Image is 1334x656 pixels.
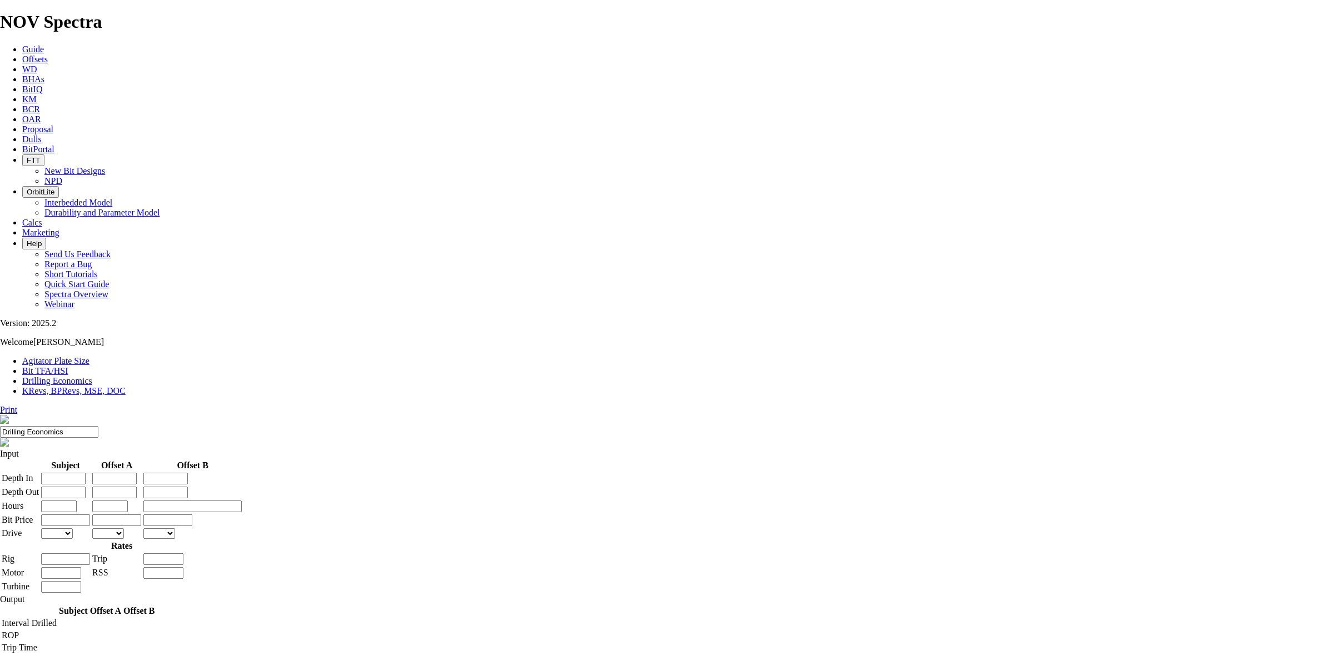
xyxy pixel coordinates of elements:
[22,44,44,54] a: Guide
[92,554,107,563] label: Trip
[22,74,44,84] a: BHAs
[2,582,29,591] label: Turbine
[44,208,160,217] a: Durability and Parameter Model
[44,289,108,299] a: Spectra Overview
[92,568,108,577] label: RSS
[1,472,39,485] td: Depth In
[22,238,46,249] button: Help
[1,540,242,552] th: Rates
[22,54,48,64] a: Offsets
[22,386,126,395] a: KRevs, BPRevs, MSE, DOC
[44,279,109,289] a: Quick Start Guide
[1,514,39,527] td: Bit Price
[41,460,91,471] th: Subject
[27,188,54,196] span: OrbitLite
[44,259,92,269] a: Report a Bug
[44,269,98,279] a: Short Tutorials
[92,460,142,471] th: Offset A
[22,104,40,114] a: BCR
[22,124,53,134] a: Proposal
[27,239,42,248] span: Help
[143,460,242,471] th: Offset B
[22,376,92,385] a: Drilling Economics
[44,176,62,186] a: NPD
[22,144,54,154] a: BitPortal
[44,299,74,309] a: Webinar
[1,486,39,499] td: Depth Out
[22,356,89,365] a: Agitator Plate Size
[44,166,105,176] a: New Bit Designs
[22,366,68,375] a: Bit TFA/HSI
[2,554,14,563] label: Rig
[22,134,42,144] a: Dulls
[22,94,37,104] a: KM
[58,605,88,617] th: Subject
[33,337,104,347] span: [PERSON_NAME]
[44,198,112,207] a: Interbedded Model
[22,186,59,198] button: OrbitLite
[1,500,39,513] td: Hours
[22,114,41,124] a: OAR
[27,156,40,164] span: FTT
[123,605,155,617] th: Offset B
[1,642,57,653] td: Trip Time
[22,218,42,227] a: Calcs
[22,64,37,74] a: WD
[22,154,44,166] button: FTT
[89,605,122,617] th: Offset A
[1,528,39,539] td: Drive
[1,630,57,641] td: ROP
[2,568,24,577] label: Motor
[22,228,59,237] a: Marketing
[22,84,42,94] a: BitIQ
[1,618,57,629] td: Interval Drilled
[44,249,111,259] a: Send Us Feedback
